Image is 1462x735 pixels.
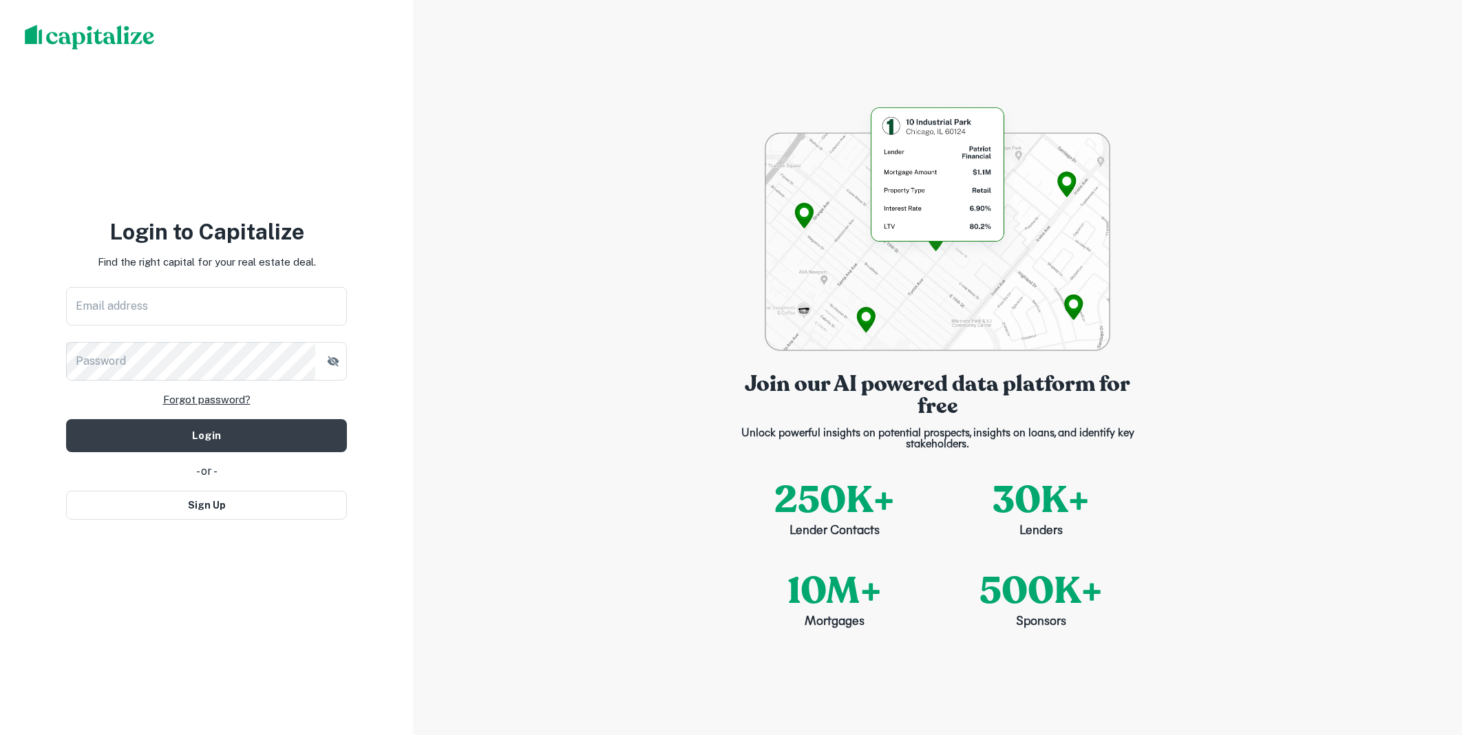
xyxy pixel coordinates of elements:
[787,563,882,619] p: 10M+
[1016,613,1066,632] p: Sponsors
[98,254,316,270] p: Find the right capital for your real estate deal.
[731,428,1144,450] p: Unlock powerful insights on potential prospects, insights on loans, and identify key stakeholders.
[25,25,155,50] img: capitalize-logo.png
[765,103,1110,351] img: login-bg
[66,419,347,452] button: Login
[731,373,1144,417] p: Join our AI powered data platform for free
[1393,625,1462,691] iframe: Chat Widget
[66,491,347,520] button: Sign Up
[993,472,1090,528] p: 30K+
[774,472,895,528] p: 250K+
[66,463,347,480] div: - or -
[66,215,347,248] h3: Login to Capitalize
[1019,522,1063,541] p: Lenders
[163,392,251,408] a: Forgot password?
[790,522,880,541] p: Lender Contacts
[805,613,865,632] p: Mortgages
[979,563,1103,619] p: 500K+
